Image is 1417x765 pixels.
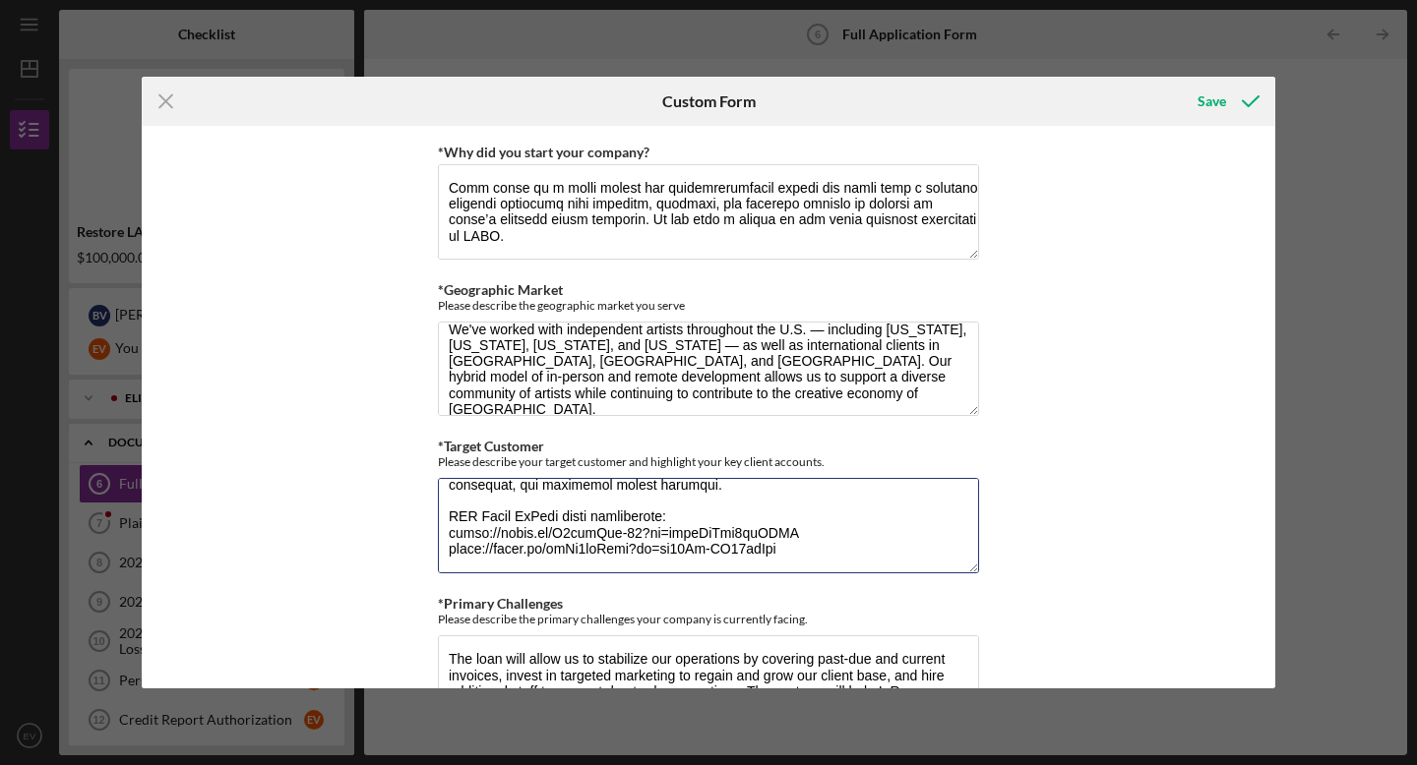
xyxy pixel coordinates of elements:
div: Save [1198,82,1226,121]
h6: Custom Form [662,92,756,110]
textarea: LoRemi Dolorsitametc adi elit sedd eius tempori utl etdoloremagn. Al enimadm, Venia “Quisnostr” E... [438,164,979,259]
div: Please describe the primary challenges your company is currently facing. [438,612,979,626]
label: *Why did you start your company? [438,144,649,160]
textarea: InRage Entertainment is based in [GEOGRAPHIC_DATA], [US_STATE], and primarily serves artists and ... [438,322,979,416]
div: Please describe your target customer and highlight your key client accounts. [438,454,979,469]
textarea: InRage Entertainment is currently facing several challenges related to the recent Los Angeles fir... [438,635,979,730]
label: *Target Customer [438,438,544,454]
button: Save [1178,82,1275,121]
textarea: Lor ipsumd sitametco adi elitseddoei temporinc utlabor, etdoloremag, ali enimadmi veniam quisno e... [438,478,979,572]
label: *Geographic Market [438,281,563,298]
label: *Primary Challenges [438,595,563,612]
div: Please describe the geographic market you serve [438,298,979,313]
